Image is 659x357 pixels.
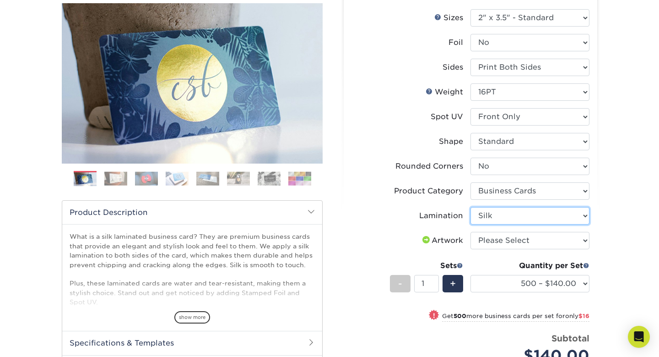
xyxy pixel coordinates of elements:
[628,326,650,348] div: Open Intercom Messenger
[394,186,463,197] div: Product Category
[443,62,463,73] div: Sides
[421,235,463,246] div: Artwork
[433,311,435,320] span: !
[395,161,463,172] div: Rounded Corners
[135,171,158,186] img: Business Cards 03
[431,111,463,122] div: Spot UV
[174,311,210,324] span: show more
[166,171,189,186] img: Business Cards 04
[258,171,281,186] img: Business Cards 07
[470,260,589,271] div: Quantity per Set
[426,87,463,98] div: Weight
[578,313,589,319] span: $16
[74,168,97,191] img: Business Cards 01
[288,171,311,186] img: Business Cards 08
[227,171,250,186] img: Business Cards 06
[434,12,463,23] div: Sizes
[104,171,127,186] img: Business Cards 02
[196,171,219,186] img: Business Cards 05
[442,313,589,322] small: Get more business cards per set for
[565,313,589,319] span: only
[390,260,463,271] div: Sets
[454,313,466,319] strong: 500
[448,37,463,48] div: Foil
[419,210,463,221] div: Lamination
[439,136,463,147] div: Shape
[450,277,456,291] span: +
[62,201,322,224] h2: Product Description
[551,333,589,343] strong: Subtotal
[62,331,322,355] h2: Specifications & Templates
[398,277,402,291] span: -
